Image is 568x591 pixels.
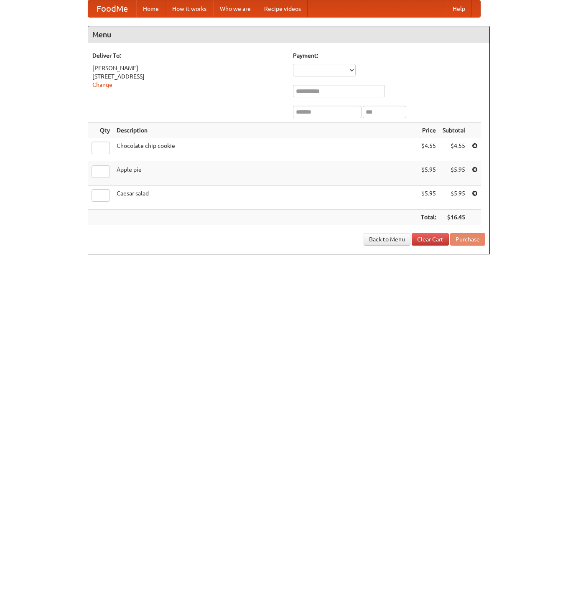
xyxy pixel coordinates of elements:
[418,123,439,138] th: Price
[88,26,489,43] h4: Menu
[418,162,439,186] td: $5.95
[439,138,469,162] td: $4.55
[166,0,213,17] a: How it works
[450,233,485,246] button: Purchase
[92,64,285,72] div: [PERSON_NAME]
[213,0,257,17] a: Who we are
[439,210,469,225] th: $16.45
[418,186,439,210] td: $5.95
[446,0,472,17] a: Help
[113,123,418,138] th: Description
[92,81,112,88] a: Change
[439,123,469,138] th: Subtotal
[293,51,485,60] h5: Payment:
[136,0,166,17] a: Home
[364,233,410,246] a: Back to Menu
[418,210,439,225] th: Total:
[92,51,285,60] h5: Deliver To:
[439,186,469,210] td: $5.95
[88,123,113,138] th: Qty
[113,162,418,186] td: Apple pie
[412,233,449,246] a: Clear Cart
[88,0,136,17] a: FoodMe
[113,186,418,210] td: Caesar salad
[418,138,439,162] td: $4.55
[113,138,418,162] td: Chocolate chip cookie
[439,162,469,186] td: $5.95
[92,72,285,81] div: [STREET_ADDRESS]
[257,0,308,17] a: Recipe videos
